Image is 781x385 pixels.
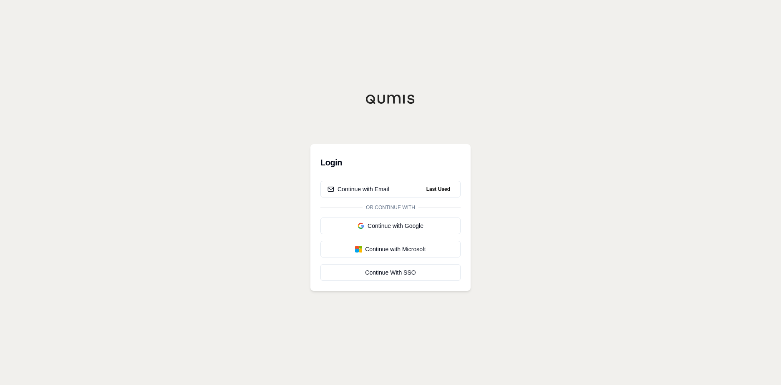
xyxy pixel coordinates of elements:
div: Continue with Email [328,185,389,193]
button: Continue with Microsoft [320,241,461,257]
span: Last Used [423,184,453,194]
span: Or continue with [363,204,418,211]
div: Continue With SSO [328,268,453,277]
div: Continue with Google [328,222,453,230]
button: Continue with Google [320,217,461,234]
a: Continue With SSO [320,264,461,281]
button: Continue with EmailLast Used [320,181,461,197]
div: Continue with Microsoft [328,245,453,253]
h3: Login [320,154,461,171]
img: Qumis [365,94,416,104]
